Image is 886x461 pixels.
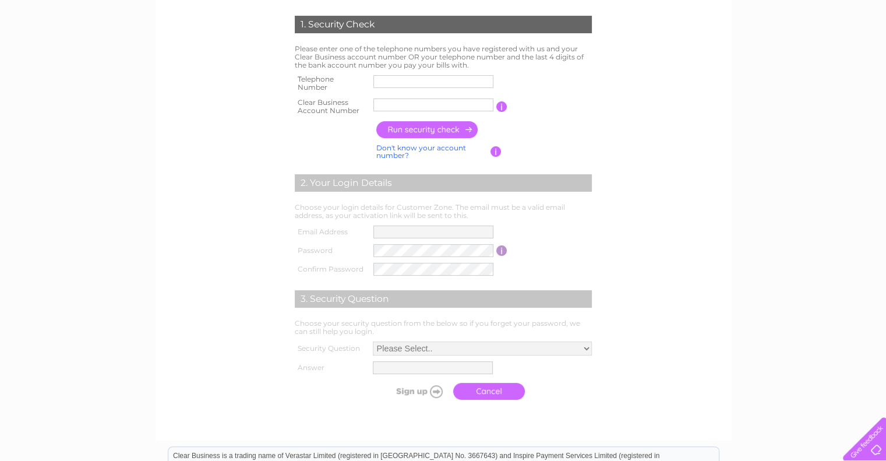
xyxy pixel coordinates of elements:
[376,143,466,160] a: Don't know your account number?
[453,383,525,400] a: Cancel
[292,42,595,72] td: Please enter one of the telephone numbers you have registered with us and your Clear Business acc...
[292,316,595,339] td: Choose your security question from the below so if you forget your password, we can still help yo...
[827,50,843,58] a: Blog
[31,30,90,66] img: logo.png
[376,383,447,399] input: Submit
[292,241,371,260] th: Password
[295,290,592,308] div: 3. Security Question
[496,245,507,256] input: Information
[168,6,719,57] div: Clear Business is a trading name of Verastar Limited (registered in [GEOGRAPHIC_DATA] No. 3667643...
[785,50,820,58] a: Telecoms
[496,101,507,112] input: Information
[752,50,778,58] a: Energy
[292,260,371,279] th: Confirm Password
[292,200,595,223] td: Choose your login details for Customer Zone. The email must be a valid email address, as your act...
[292,339,370,358] th: Security Question
[292,72,371,95] th: Telephone Number
[850,50,879,58] a: Contact
[292,223,371,241] th: Email Address
[295,174,592,192] div: 2. Your Login Details
[292,95,371,118] th: Clear Business Account Number
[292,358,370,377] th: Answer
[490,146,502,157] input: Information
[666,6,747,20] a: 0333 014 3131
[295,16,592,33] div: 1. Security Check
[723,50,745,58] a: Water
